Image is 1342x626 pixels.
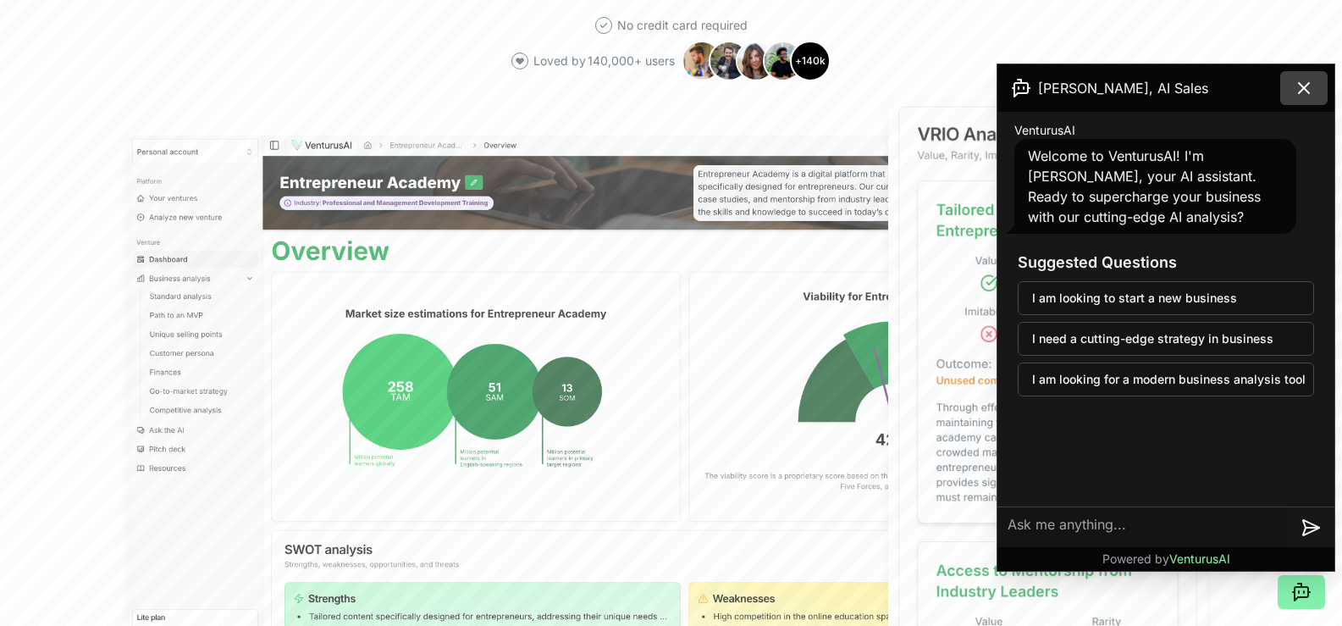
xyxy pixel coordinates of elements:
span: [PERSON_NAME], AI Sales [1038,78,1208,98]
img: Avatar 1 [682,41,722,81]
button: I need a cutting-edge strategy in business [1018,322,1314,356]
span: VenturusAI [1169,551,1230,566]
h3: Suggested Questions [1018,251,1314,274]
img: Avatar 2 [709,41,749,81]
img: Avatar 3 [736,41,776,81]
span: VenturusAI [1014,122,1075,139]
button: I am looking for a modern business analysis tool [1018,363,1314,396]
img: Avatar 4 [763,41,804,81]
p: Powered by [1102,551,1230,568]
span: Welcome to VenturusAI! I'm [PERSON_NAME], your AI assistant. Ready to supercharge your business w... [1028,147,1261,225]
button: I am looking to start a new business [1018,281,1314,315]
